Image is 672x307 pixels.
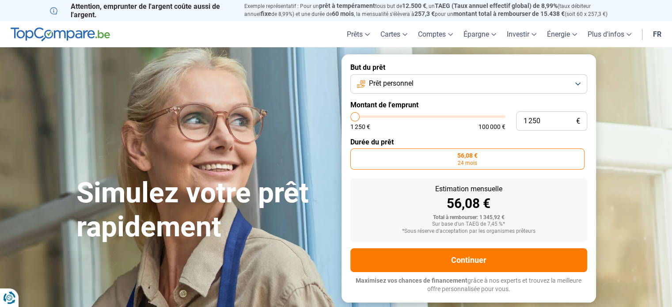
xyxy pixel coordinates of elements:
label: Montant de l'emprunt [350,101,587,109]
a: Comptes [413,21,458,47]
span: 60 mois [332,10,354,17]
h1: Simulez votre prêt rapidement [76,176,331,244]
div: *Sous réserve d'acceptation par les organismes prêteurs [357,228,580,235]
span: prêt à tempérament [319,2,375,9]
a: Prêts [342,21,375,47]
span: 257,3 € [414,10,435,17]
div: Estimation mensuelle [357,186,580,193]
span: fixe [261,10,271,17]
label: But du prêt [350,63,587,72]
a: fr [648,21,667,47]
span: 24 mois [458,160,477,166]
span: TAEG (Taux annuel effectif global) de 8,99% [435,2,558,9]
div: 56,08 € [357,197,580,210]
div: Total à rembourser: 1 345,92 € [357,215,580,221]
span: 1 250 € [350,124,370,130]
span: 56,08 € [457,152,478,159]
a: Épargne [458,21,501,47]
button: Prêt personnel [350,74,587,94]
a: Cartes [375,21,413,47]
span: Prêt personnel [369,79,414,88]
span: € [576,117,580,125]
p: grâce à nos experts et trouvez la meilleure offre personnalisée pour vous. [350,277,587,294]
p: Attention, emprunter de l'argent coûte aussi de l'argent. [50,2,234,19]
button: Continuer [350,248,587,272]
img: TopCompare [11,27,110,42]
span: 100 000 € [478,124,505,130]
span: Maximisez vos chances de financement [356,277,467,284]
div: Sur base d'un TAEG de 7,45 %* [357,221,580,227]
a: Plus d'infos [582,21,637,47]
label: Durée du prêt [350,138,587,146]
a: Investir [501,21,542,47]
p: Exemple représentatif : Pour un tous but de , un (taux débiteur annuel de 8,99%) et une durée de ... [244,2,623,18]
span: montant total à rembourser de 15.438 € [453,10,565,17]
span: 12.500 € [402,2,426,9]
a: Énergie [542,21,582,47]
